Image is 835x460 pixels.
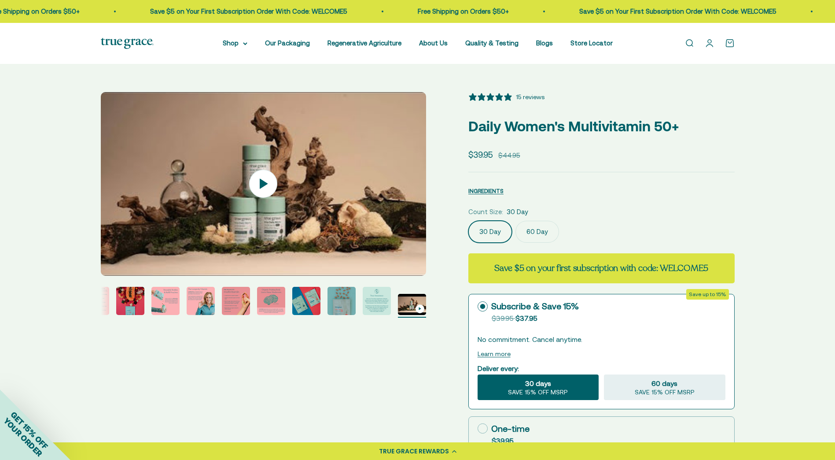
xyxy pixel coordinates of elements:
[398,294,426,318] button: Go to item 12
[151,287,180,315] img: When you opt for our refill pouches instead of buying a new bottle every time you buy supplements...
[415,7,506,15] a: Free Shipping on Orders $50+
[363,287,391,318] button: Go to item 11
[187,287,215,318] button: Go to item 6
[223,38,247,48] summary: Shop
[516,92,544,102] div: 15 reviews
[570,39,613,47] a: Store Locator
[494,262,708,274] strong: Save $5 on your first subscription with code: WELCOME5
[468,207,503,217] legend: Count Size:
[327,39,401,47] a: Regenerative Agriculture
[222,287,250,315] img: - L-ergothioneine to support longevity* - CoQ10 for antioxidant support and heart health* - 150% ...
[468,185,504,196] button: INGREDIENTS
[292,287,320,318] button: Go to item 9
[257,287,285,318] button: Go to item 8
[419,39,448,47] a: About Us
[116,287,144,318] button: Go to item 4
[147,6,344,17] p: Save $5 on Your First Subscription Order With Code: WELCOME5
[257,287,285,315] img: Lion's Mane supports brain, nerve, and cognitive health.* Our extracts come exclusively from the ...
[507,207,528,217] span: 30 Day
[468,188,504,194] span: INGREDIENTS
[468,115,735,137] p: Daily Women's Multivitamin 50+
[379,447,449,456] div: TRUE GRACE REWARDS
[576,6,773,17] p: Save $5 on Your First Subscription Order With Code: WELCOME5
[327,287,356,318] button: Go to item 10
[265,39,310,47] a: Our Packaging
[327,287,356,315] img: Daily Women's 50+ Multivitamin
[2,416,44,458] span: YOUR ORDER
[465,39,519,47] a: Quality & Testing
[9,410,50,451] span: GET 15% OFF
[468,92,544,102] button: 5 stars, 15 ratings
[292,287,320,315] img: Daily Women's 50+ Multivitamin
[116,287,144,315] img: Daily Women's 50+ Multivitamin
[151,287,180,318] button: Go to item 5
[187,287,215,315] img: L-ergothioneine, an antioxidant known as 'the longevity vitamin', declines as we age and is limit...
[363,287,391,315] img: Every lot of True Grace supplements undergoes extensive third-party testing. Regulation says we d...
[468,148,493,161] sale-price: $39.95
[536,39,553,47] a: Blogs
[222,287,250,318] button: Go to item 7
[498,150,520,161] compare-at-price: $44.95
